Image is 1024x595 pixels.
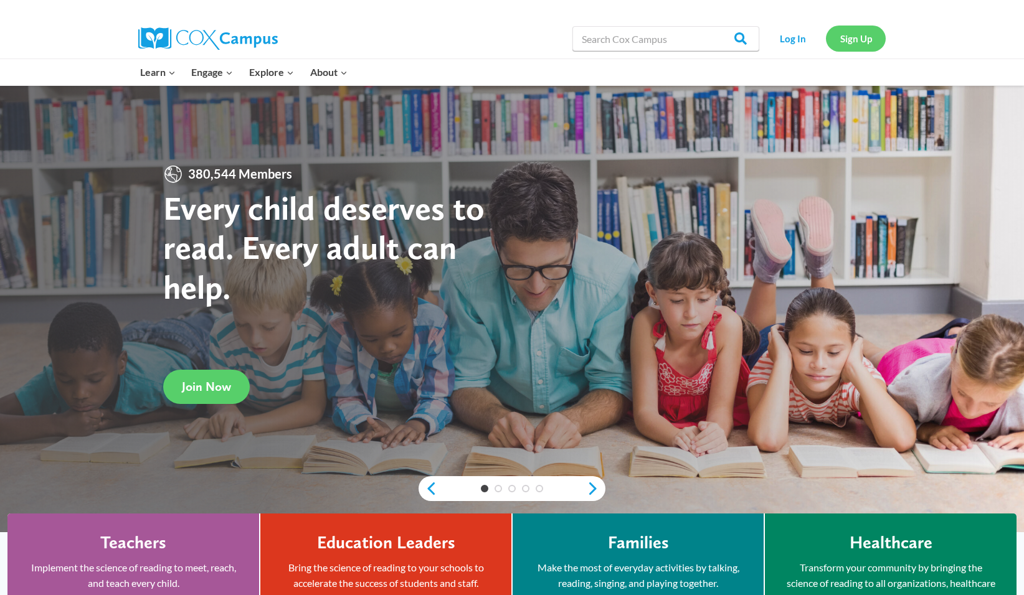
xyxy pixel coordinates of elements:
[419,481,437,496] a: previous
[317,532,455,553] h4: Education Leaders
[163,370,250,404] a: Join Now
[508,485,516,492] a: 3
[132,59,355,85] nav: Primary Navigation
[182,380,231,395] span: Join Now
[531,560,745,591] p: Make the most of everyday activities by talking, reading, singing, and playing together.
[587,481,605,496] a: next
[279,560,493,591] p: Bring the science of reading to your schools to accelerate the success of students and staff.
[419,476,605,501] div: content slider buttons
[826,26,886,51] a: Sign Up
[608,532,669,553] h4: Families
[302,59,356,85] button: Child menu of About
[572,26,759,51] input: Search Cox Campus
[138,27,278,50] img: Cox Campus
[522,485,529,492] a: 4
[26,560,240,591] p: Implement the science of reading to meet, reach, and teach every child.
[163,188,485,307] strong: Every child deserves to read. Every adult can help.
[495,485,502,492] a: 2
[183,164,297,184] span: 380,544 Members
[481,485,488,492] a: 1
[100,532,166,553] h4: Teachers
[536,485,543,492] a: 5
[850,532,932,553] h4: Healthcare
[766,26,820,51] a: Log In
[132,59,184,85] button: Child menu of Learn
[766,26,886,51] nav: Secondary Navigation
[241,59,302,85] button: Child menu of Explore
[184,59,242,85] button: Child menu of Engage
